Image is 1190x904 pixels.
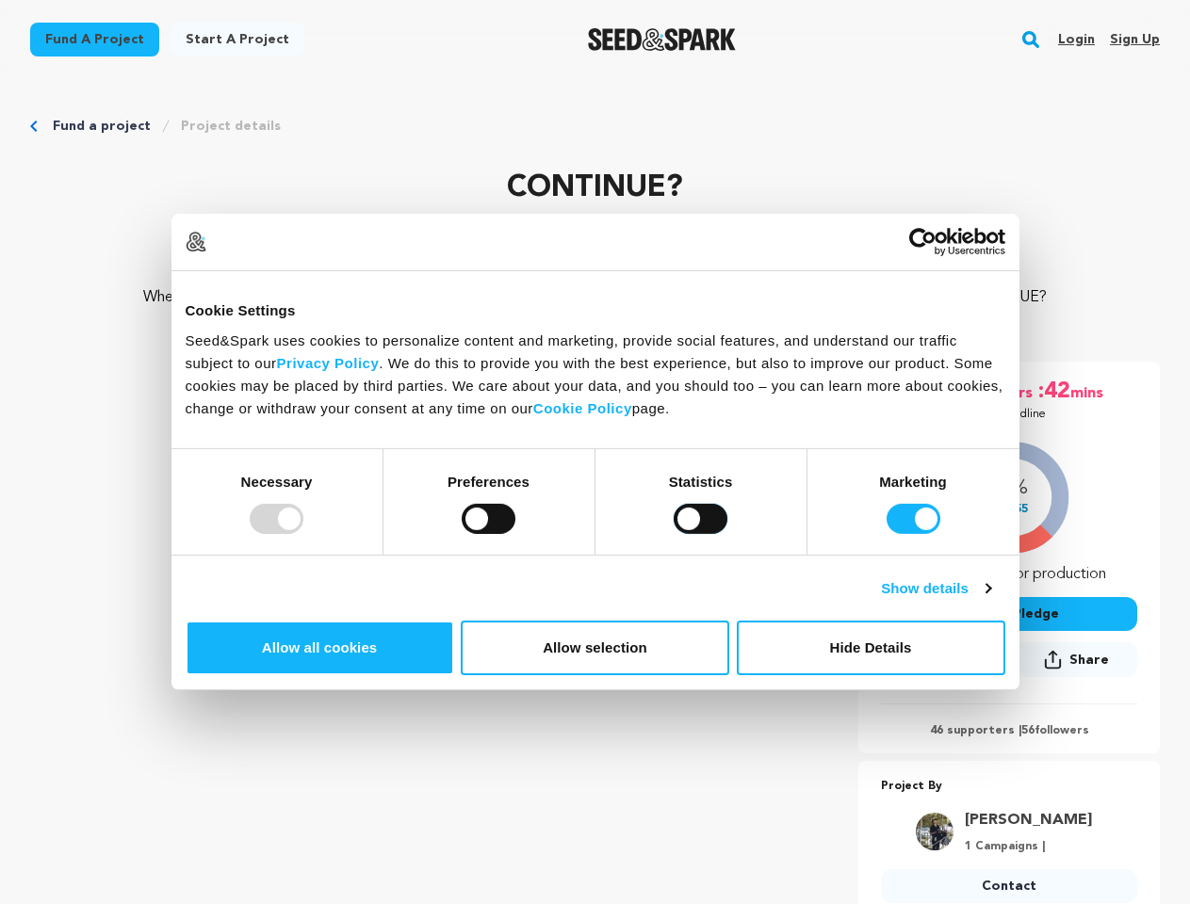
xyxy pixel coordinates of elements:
img: logo [186,232,206,252]
strong: Necessary [241,473,313,489]
a: Sign up [1110,24,1160,55]
a: Show details [881,577,990,600]
span: mins [1070,377,1107,407]
p: 1 Campaigns | [965,839,1092,854]
p: CONTINUE? [30,166,1160,211]
a: Project details [181,117,281,136]
strong: Marketing [879,473,947,489]
button: Share [1015,642,1137,677]
span: hrs [1010,377,1036,407]
div: Seed&Spark uses cookies to personalize content and marketing, provide social features, and unders... [186,329,1005,419]
a: Privacy Policy [277,354,380,370]
img: Seed&Spark Logo Dark Mode [588,28,736,51]
p: 46 supporters | followers [881,723,1137,738]
span: Share [1069,651,1109,670]
span: :42 [1036,377,1070,407]
strong: Statistics [669,473,733,489]
span: 56 [1021,725,1035,736]
span: Share [1015,642,1137,685]
a: Goto Mitchell Jung profile [965,809,1092,831]
a: Cookie Policy [533,399,632,415]
a: Usercentrics Cookiebot - opens in a new window [840,228,1005,256]
p: When her brother’s new girlfriend threatens their duo, a little sister fights to stay “Player 2” ... [143,286,1047,331]
a: Start a project [171,23,304,56]
a: Fund a project [30,23,159,56]
img: f4ccdf9bf7498b3a.jpg [916,813,954,850]
a: Login [1058,24,1095,55]
div: Cookie Settings [186,299,1005,322]
p: [GEOGRAPHIC_DATA], [US_STATE] | Film Short [30,226,1160,249]
div: Breadcrumb [30,117,1160,136]
p: Family, Fantasy [30,249,1160,271]
a: Fund a project [53,117,151,136]
a: Seed&Spark Homepage [588,28,736,51]
strong: Preferences [448,473,530,489]
p: Project By [881,776,1137,798]
button: Allow all cookies [186,621,454,675]
a: Contact [881,869,1137,903]
button: Allow selection [461,621,729,675]
button: Hide Details [737,621,1005,675]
